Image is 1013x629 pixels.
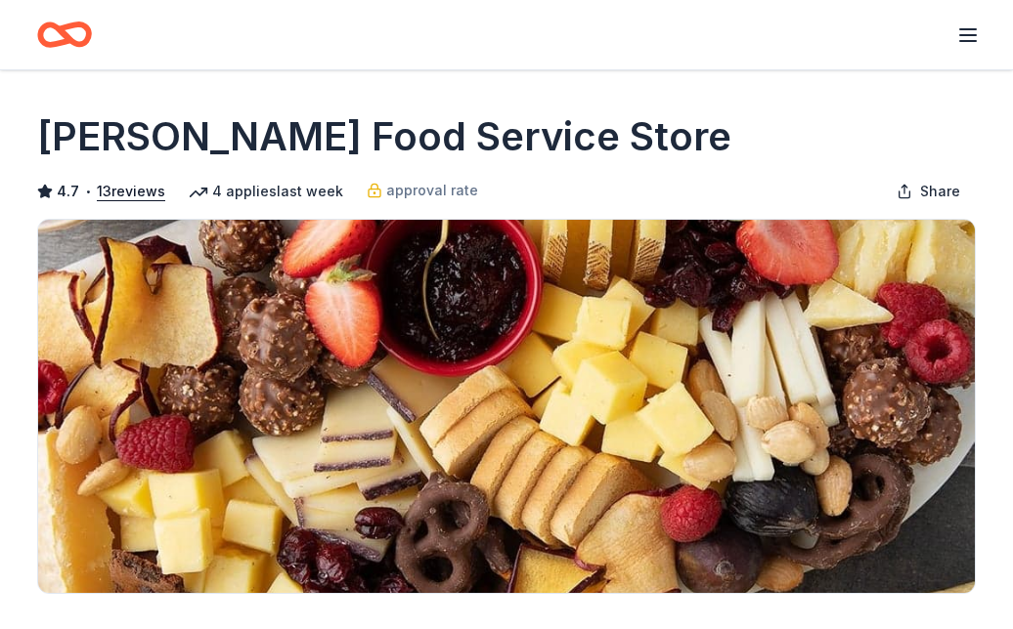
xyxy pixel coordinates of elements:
[37,109,731,164] h1: [PERSON_NAME] Food Service Store
[38,220,975,593] img: Image for Gordon Food Service Store
[97,180,165,203] button: 13reviews
[85,184,92,199] span: •
[37,12,92,58] a: Home
[367,179,478,202] a: approval rate
[386,179,478,202] span: approval rate
[57,180,79,203] span: 4.7
[920,180,960,203] span: Share
[189,180,343,203] div: 4 applies last week
[881,172,976,211] button: Share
